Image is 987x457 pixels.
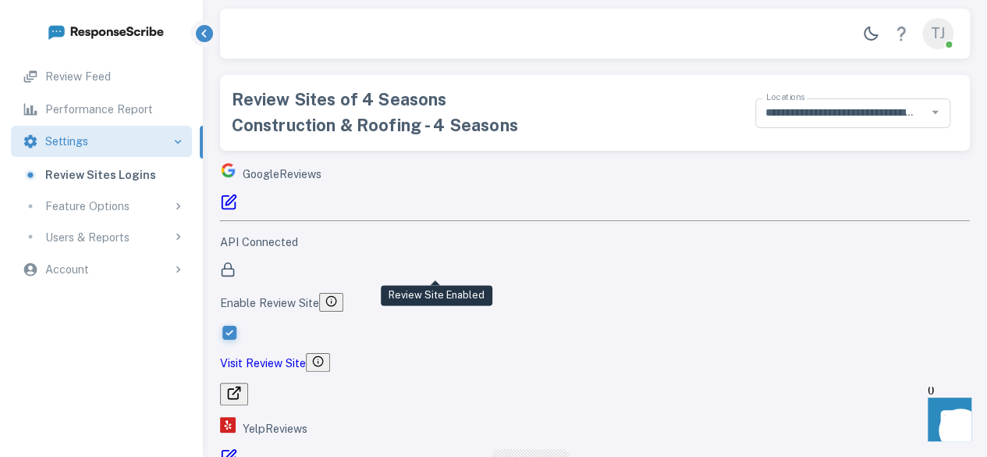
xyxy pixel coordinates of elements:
p: Visit Review Site [220,353,330,372]
div: Users & Reports [11,222,191,253]
div: Settings [11,126,191,157]
img: Google [220,162,236,178]
button: This is the URL that will be included in your review requests & should go directly to the Leave a... [306,353,330,372]
p: Users & Reports [45,229,130,246]
a: Review Sites Logins [11,159,191,191]
label: Review Site Enabled [220,324,239,337]
img: Yelp [220,417,236,433]
div: Review Sites of 4 Seasons Construction & Roofing - 4 Seasons [232,87,525,137]
p: API Connected [220,234,971,251]
iframe: Front Chat [913,387,980,454]
div: Account [11,254,191,285]
img: logo [47,22,164,41]
p: Google Reviews [220,162,971,183]
button: Open [925,102,946,123]
label: Locations [766,91,804,104]
p: Settings [45,133,88,150]
a: Help Center [886,18,917,49]
a: Performance Report [11,94,191,125]
p: Yelp Reviews [220,417,971,437]
a: Review Feed [11,61,191,92]
div: Feature Options [11,191,191,222]
p: Account [45,261,89,278]
p: Performance Report [45,101,153,118]
button: This box must be checked in order to pull in reviews from each site. Click the edit button above ... [319,293,343,312]
a: Visit Review SiteThis is the URL that will be included in your review requests & should go direct... [220,342,971,384]
div: Review Site Enabled [381,285,492,305]
div: TJ [922,18,953,49]
p: Enable Review Site [220,293,971,312]
p: Review Feed [45,68,111,85]
p: Review Sites Logins [45,166,156,184]
p: Feature Options [45,198,130,215]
